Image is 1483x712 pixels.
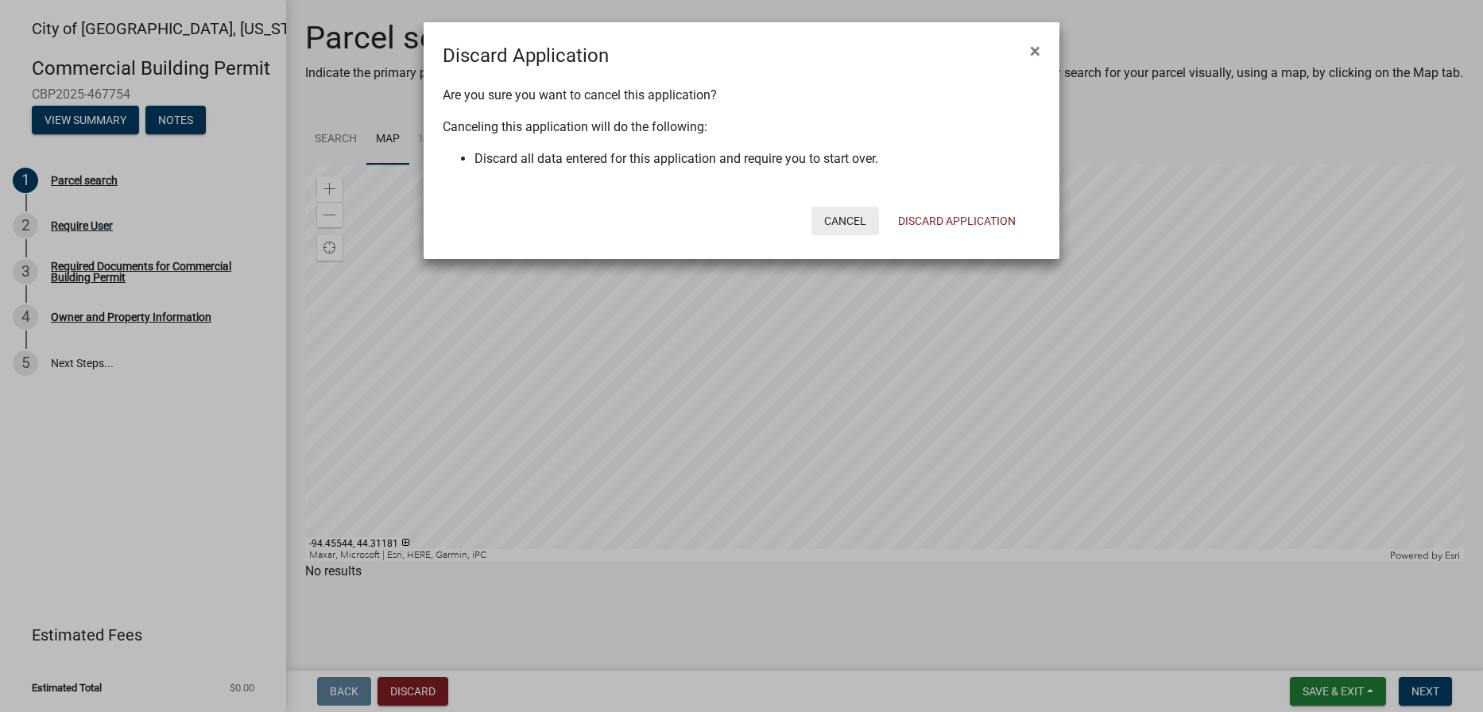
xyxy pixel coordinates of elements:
button: Discard Application [885,207,1028,235]
p: Canceling this application will do the following: [443,118,1040,137]
li: Discard all data entered for this application and require you to start over. [474,149,1040,168]
button: Close [1017,29,1053,73]
h4: Discard Application [443,41,609,70]
span: × [1030,40,1040,62]
p: Are you sure you want to cancel this application? [443,86,1040,105]
button: Cancel [811,207,879,235]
